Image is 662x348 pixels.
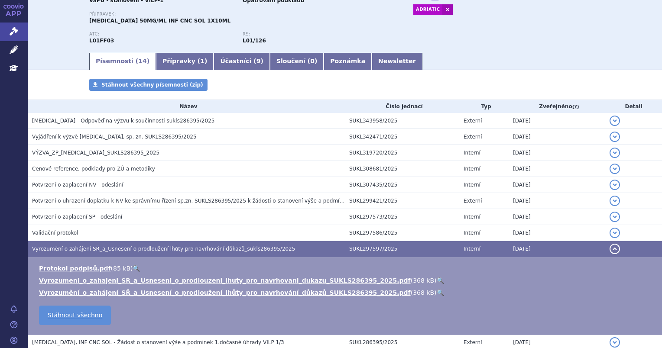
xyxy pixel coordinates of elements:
[437,277,444,284] a: 🔍
[32,166,155,172] span: Cenové reference, podklady pro ZÚ a metodiky
[610,116,620,126] button: detail
[464,198,482,204] span: Externí
[610,337,620,348] button: detail
[509,113,605,129] td: [DATE]
[89,38,114,44] strong: DURVALUMAB
[459,100,509,113] th: Typ
[39,264,653,273] li: ( )
[89,32,234,37] p: ATC:
[32,339,284,345] span: IMFINZI, INF CNC SOL - Žádost o stanovení výše a podmínek 1.dočasné úhrady VILP 1/3
[464,230,480,236] span: Interní
[464,118,482,124] span: Externí
[509,161,605,177] td: [DATE]
[509,177,605,193] td: [DATE]
[345,177,459,193] td: SUKL307435/2025
[270,53,324,70] a: Sloučení (0)
[345,129,459,145] td: SUKL342471/2025
[89,79,208,91] a: Stáhnout všechny písemnosti (zip)
[437,289,444,296] a: 🔍
[464,214,480,220] span: Interní
[324,53,372,70] a: Poznámka
[32,118,214,124] span: IMFINZI - Odpověď na výzvu k součinnosti sukls286395/2025
[101,82,203,88] span: Stáhnout všechny písemnosti (zip)
[464,339,482,345] span: Externí
[39,277,411,284] a: Vyrozumeni_o_zahajeni_SR_a_Usneseni_o_prodlouzeni_lhuty_pro_navrhovani_dukazu_SUKLS286395_2025.pdf
[572,104,579,110] abbr: (?)
[610,180,620,190] button: detail
[509,145,605,161] td: [DATE]
[345,225,459,241] td: SUKL297586/2025
[464,150,480,156] span: Interní
[464,134,482,140] span: Externí
[509,241,605,257] td: [DATE]
[345,241,459,257] td: SUKL297597/2025
[372,53,422,70] a: Newsletter
[256,58,261,64] span: 9
[345,193,459,209] td: SUKL299421/2025
[32,150,159,156] span: VÝZVA_ZP_IMFINZI_SUKLS286395_2025
[509,209,605,225] td: [DATE]
[32,246,295,252] span: Vyrozumění o zahájení SŘ_a_Usnesení o prodloužení lhůty pro navrhování důkazů_sukls286395/2025
[243,32,387,37] p: RS:
[610,132,620,142] button: detail
[610,196,620,206] button: detail
[28,100,345,113] th: Název
[32,198,467,204] span: Potvrzení o uhrazení doplatku k NV ke správnímu řízení sp.zn. SUKLS286395/2025 k žádosti o stanov...
[610,164,620,174] button: detail
[39,265,111,272] a: Protokol podpisů.pdf
[214,53,269,70] a: Účastníci (9)
[610,244,620,254] button: detail
[345,209,459,225] td: SUKL297573/2025
[610,212,620,222] button: detail
[464,246,480,252] span: Interní
[200,58,204,64] span: 1
[39,276,653,285] li: ( )
[464,166,480,172] span: Interní
[138,58,146,64] span: 14
[509,225,605,241] td: [DATE]
[39,288,653,297] li: ( )
[509,100,605,113] th: Zveřejněno
[133,265,140,272] a: 🔍
[509,193,605,209] td: [DATE]
[509,129,605,145] td: [DATE]
[39,289,411,296] a: Vyrozumění_o_zahájení_SŘ_a_Usnesení_o_prodloužení_lhůty_pro_navrhování_důkazů_SUKLS286395_2025.pdf
[345,161,459,177] td: SUKL308681/2025
[413,277,434,284] span: 368 kB
[113,265,130,272] span: 85 kB
[32,182,123,188] span: Potvrzení o zaplacení NV - odeslání
[610,228,620,238] button: detail
[610,148,620,158] button: detail
[605,100,662,113] th: Detail
[89,12,396,17] p: Přípravek:
[32,134,197,140] span: Vyjádření k výzvě IMFINZI, sp. zn. SUKLS286395/2025
[243,38,266,44] strong: durvalumab
[310,58,315,64] span: 0
[464,182,480,188] span: Interní
[345,100,459,113] th: Číslo jednací
[345,113,459,129] td: SUKL343958/2025
[89,18,230,24] span: [MEDICAL_DATA] 50MG/ML INF CNC SOL 1X10ML
[39,306,111,325] a: Stáhnout všechno
[32,214,122,220] span: Potvrzení o zaplacení SP - odeslání
[32,230,78,236] span: Validační protokol
[413,4,442,15] a: ADRIATIC
[156,53,214,70] a: Přípravky (1)
[413,289,434,296] span: 368 kB
[345,145,459,161] td: SUKL319720/2025
[89,53,156,70] a: Písemnosti (14)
